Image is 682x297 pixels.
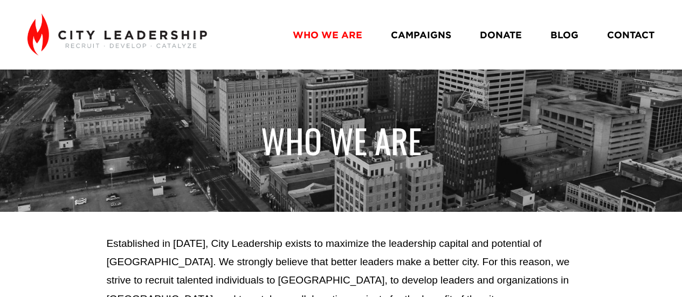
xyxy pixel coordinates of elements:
[550,25,578,44] a: BLOG
[480,25,522,44] a: DONATE
[607,25,655,44] a: CONTACT
[391,25,451,44] a: CAMPAIGNS
[27,13,207,56] img: City Leadership - Recruit. Develop. Catalyze.
[106,120,575,161] h1: WHO WE ARE
[293,25,362,44] a: WHO WE ARE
